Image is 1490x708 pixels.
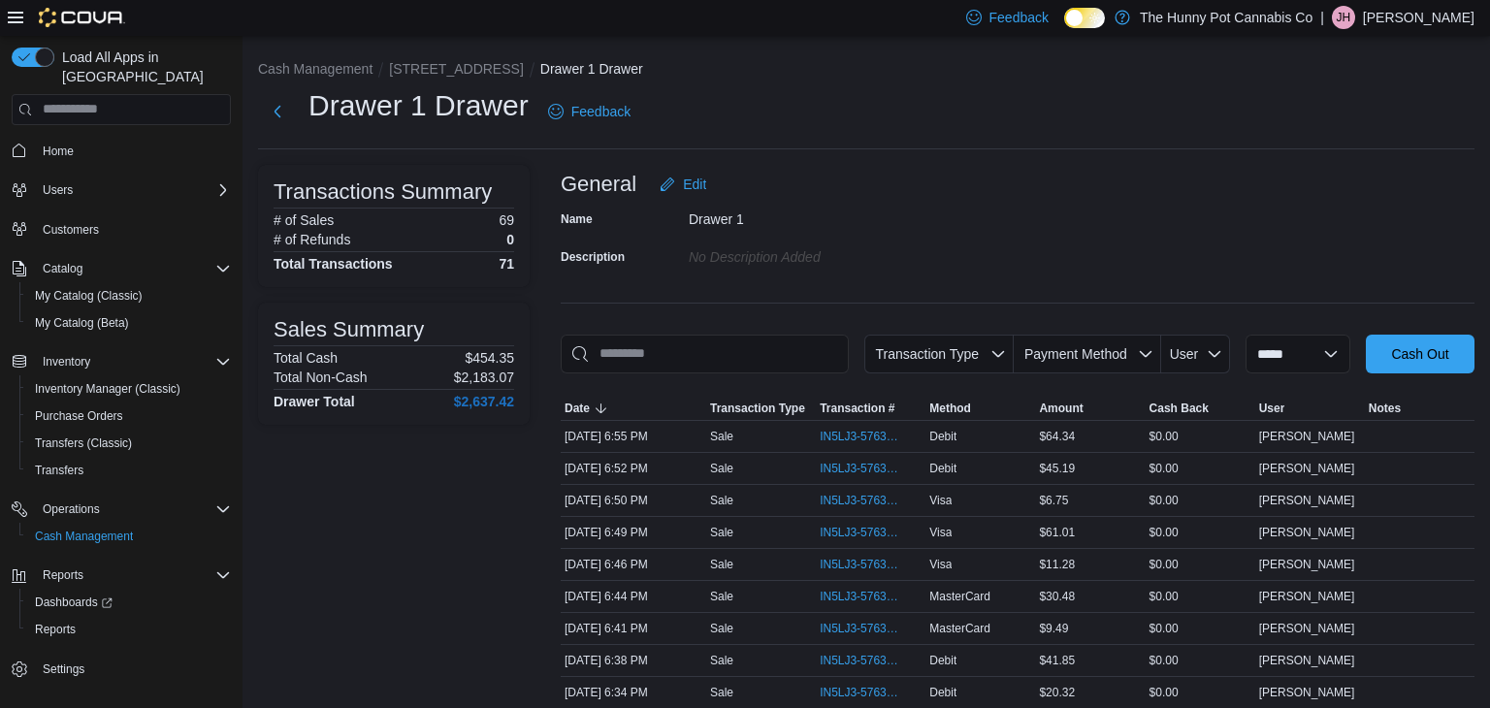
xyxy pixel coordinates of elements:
span: Users [35,178,231,202]
span: Payment Method [1024,346,1127,362]
button: Transfers (Classic) [19,430,239,457]
h3: Transactions Summary [274,180,492,204]
span: Method [929,401,971,416]
p: $2,183.07 [454,370,514,385]
span: [PERSON_NAME] [1259,461,1355,476]
button: Method [925,397,1035,420]
span: IN5LJ3-5763860 [820,621,902,636]
button: IN5LJ3-5763916 [820,489,922,512]
button: Cash Management [258,61,372,77]
h6: Total Cash [274,350,338,366]
p: 69 [499,212,514,228]
button: Transaction Type [706,397,816,420]
button: Settings [4,655,239,683]
span: Transaction # [820,401,894,416]
div: [DATE] 6:41 PM [561,617,706,640]
span: IN5LJ3-5763883 [820,589,902,604]
span: Cash Management [27,525,231,548]
div: [DATE] 6:38 PM [561,649,706,672]
a: My Catalog (Beta) [27,311,137,335]
span: IN5LJ3-5763899 [820,557,902,572]
span: [PERSON_NAME] [1259,685,1355,700]
a: Home [35,140,81,163]
h1: Drawer 1 Drawer [308,86,529,125]
span: Transfers [35,463,83,478]
button: Purchase Orders [19,402,239,430]
span: Settings [43,661,84,677]
button: Cash Out [1366,335,1474,373]
span: $64.34 [1039,429,1075,444]
span: Reports [35,563,231,587]
span: Visa [929,557,952,572]
span: Inventory [43,354,90,370]
button: User [1255,397,1365,420]
span: $11.28 [1039,557,1075,572]
h3: General [561,173,636,196]
span: Customers [43,222,99,238]
h4: 71 [499,256,514,272]
span: IN5LJ3-5763912 [820,525,902,540]
span: My Catalog (Beta) [27,311,231,335]
p: Sale [710,621,733,636]
button: Users [4,177,239,204]
span: Cash Back [1150,401,1209,416]
button: Notes [1365,397,1474,420]
span: $20.32 [1039,685,1075,700]
p: | [1320,6,1324,29]
span: Notes [1369,401,1401,416]
div: $0.00 [1146,489,1255,512]
h6: Total Non-Cash [274,370,368,385]
span: Debit [929,461,956,476]
button: My Catalog (Classic) [19,282,239,309]
span: Purchase Orders [27,404,231,428]
span: Transaction Type [875,346,979,362]
a: Feedback [540,92,638,131]
div: $0.00 [1146,649,1255,672]
h4: $2,637.42 [454,394,514,409]
span: Load All Apps in [GEOGRAPHIC_DATA] [54,48,231,86]
h4: Drawer Total [274,394,355,409]
span: IN5LJ3-5763916 [820,493,902,508]
span: Catalog [35,257,231,280]
span: Reports [27,618,231,641]
span: Visa [929,493,952,508]
div: [DATE] 6:49 PM [561,521,706,544]
nav: An example of EuiBreadcrumbs [258,59,1474,82]
span: JH [1337,6,1351,29]
span: Operations [43,501,100,517]
a: Settings [35,658,92,681]
p: Sale [710,429,733,444]
p: 0 [506,232,514,247]
span: [PERSON_NAME] [1259,589,1355,604]
span: MasterCard [929,589,990,604]
input: This is a search bar. As you type, the results lower in the page will automatically filter. [561,335,849,373]
span: Feedback [571,102,631,121]
span: Edit [683,175,706,194]
input: Dark Mode [1064,8,1105,28]
button: Catalog [35,257,90,280]
a: Reports [27,618,83,641]
button: Operations [4,496,239,523]
img: Cova [39,8,125,27]
a: Cash Management [27,525,141,548]
button: User [1161,335,1230,373]
span: Reports [35,622,76,637]
a: Purchase Orders [27,404,131,428]
span: Catalog [43,261,82,276]
button: Cash Back [1146,397,1255,420]
button: IN5LJ3-5763801 [820,681,922,704]
span: IN5LJ3-5763969 [820,429,902,444]
span: Inventory Manager (Classic) [35,381,180,397]
span: User [1259,401,1285,416]
span: Transaction Type [710,401,805,416]
span: IN5LJ3-5763834 [820,653,902,668]
span: [PERSON_NAME] [1259,621,1355,636]
button: Reports [35,563,91,587]
span: Visa [929,525,952,540]
button: Catalog [4,255,239,282]
button: Cash Management [19,523,239,550]
button: IN5LJ3-5763969 [820,425,922,448]
a: Dashboards [27,591,120,614]
span: Dark Mode [1064,28,1065,29]
button: Inventory [35,350,98,373]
